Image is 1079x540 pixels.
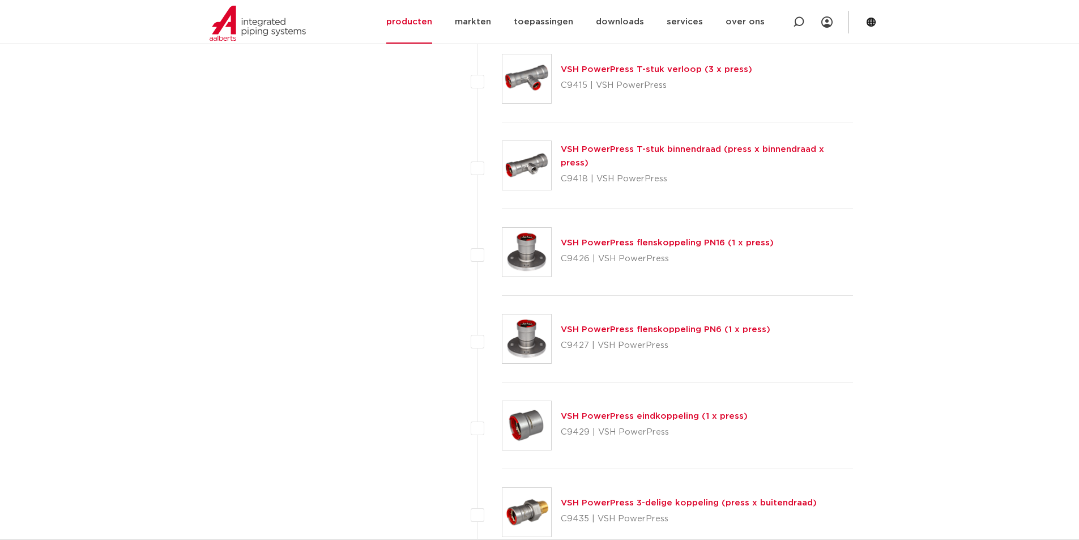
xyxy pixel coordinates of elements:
[502,228,551,277] img: Thumbnail for VSH PowerPress flenskoppeling PN16 (1 x press)
[561,145,824,167] a: VSH PowerPress T-stuk binnendraad (press x binnendraad x press)
[561,250,774,268] p: C9426 | VSH PowerPress
[561,170,854,188] p: C9418 | VSH PowerPress
[561,412,748,420] a: VSH PowerPress eindkoppeling (1 x press)
[502,54,551,103] img: Thumbnail for VSH PowerPress T-stuk verloop (3 x press)
[561,76,752,95] p: C9415 | VSH PowerPress
[561,65,752,74] a: VSH PowerPress T-stuk verloop (3 x press)
[502,141,551,190] img: Thumbnail for VSH PowerPress T-stuk binnendraad (press x binnendraad x press)
[561,499,817,507] a: VSH PowerPress 3-delige koppeling (press x buitendraad)
[502,314,551,363] img: Thumbnail for VSH PowerPress flenskoppeling PN6 (1 x press)
[502,401,551,450] img: Thumbnail for VSH PowerPress eindkoppeling (1 x press)
[502,488,551,537] img: Thumbnail for VSH PowerPress 3-delige koppeling (press x buitendraad)
[561,423,748,441] p: C9429 | VSH PowerPress
[561,239,774,247] a: VSH PowerPress flenskoppeling PN16 (1 x press)
[561,510,817,528] p: C9435 | VSH PowerPress
[561,325,770,334] a: VSH PowerPress flenskoppeling PN6 (1 x press)
[561,337,770,355] p: C9427 | VSH PowerPress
